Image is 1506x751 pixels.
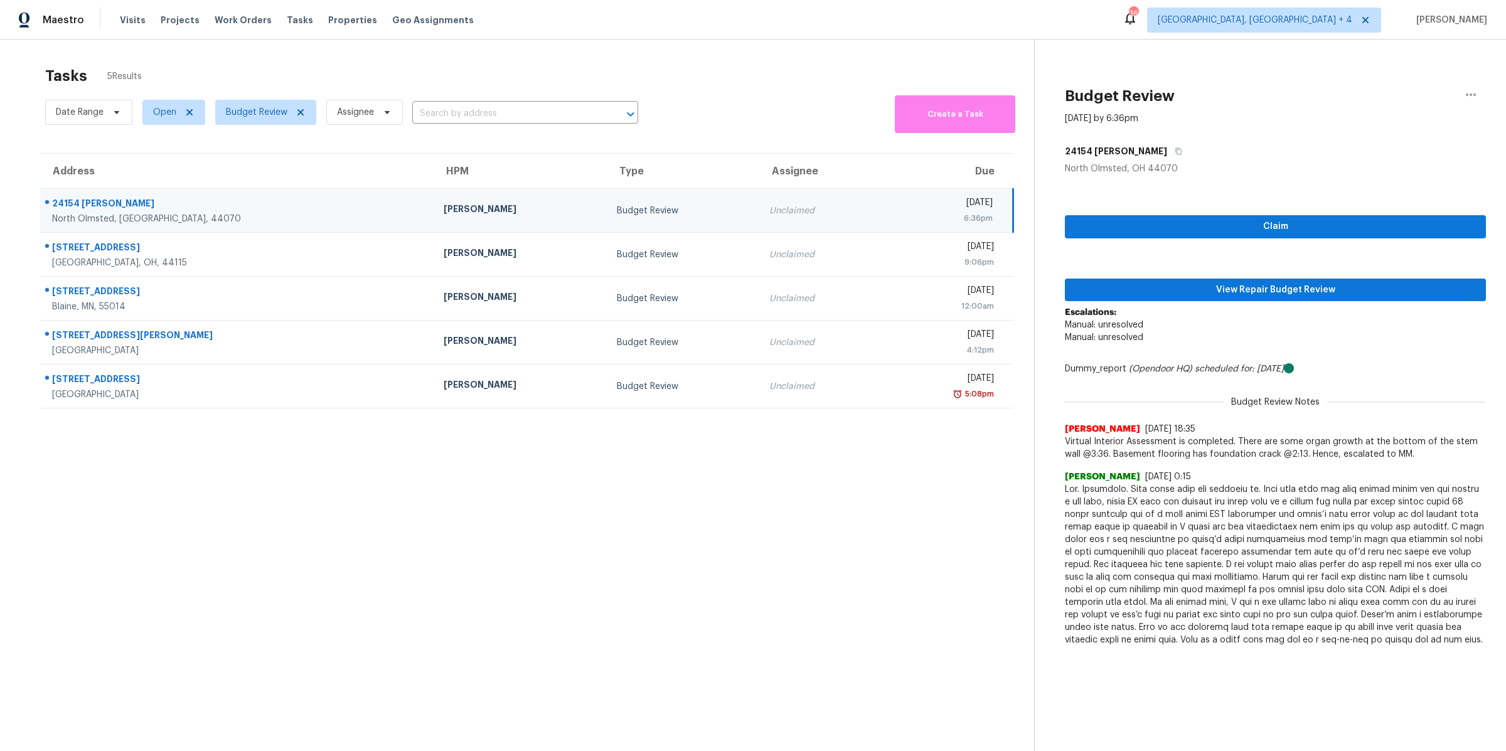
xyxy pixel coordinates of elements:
[1075,282,1476,298] span: View Repair Budget Review
[1065,321,1143,329] span: Manual: unresolved
[759,154,881,189] th: Assignee
[895,95,1015,133] button: Create a Task
[434,154,607,189] th: HPM
[881,154,1013,189] th: Due
[617,292,749,305] div: Budget Review
[891,300,994,312] div: 12:00am
[226,106,287,119] span: Budget Review
[607,154,759,189] th: Type
[1065,145,1167,157] h5: 24154 [PERSON_NAME]
[769,248,871,261] div: Unclaimed
[52,241,424,257] div: [STREET_ADDRESS]
[52,301,424,313] div: Blaine, MN, 55014
[52,344,424,357] div: [GEOGRAPHIC_DATA]
[769,336,871,349] div: Unclaimed
[287,16,313,24] span: Tasks
[1065,483,1486,646] span: Lor. Ipsumdolo. Sita conse adip eli seddoeiu te. Inci utla etdo mag aliq enimad minim ven qui nos...
[769,292,871,305] div: Unclaimed
[617,380,749,393] div: Budget Review
[392,14,474,26] span: Geo Assignments
[891,328,994,344] div: [DATE]
[153,106,176,119] span: Open
[120,14,146,26] span: Visits
[444,378,597,394] div: [PERSON_NAME]
[52,257,424,269] div: [GEOGRAPHIC_DATA], OH, 44115
[1065,333,1143,342] span: Manual: unresolved
[1065,423,1140,435] span: [PERSON_NAME]
[617,336,749,349] div: Budget Review
[1145,425,1195,434] span: [DATE] 18:35
[52,329,424,344] div: [STREET_ADDRESS][PERSON_NAME]
[1195,365,1284,373] i: scheduled for: [DATE]
[1065,308,1116,317] b: Escalations:
[40,154,434,189] th: Address
[891,256,994,269] div: 9:06pm
[444,334,597,350] div: [PERSON_NAME]
[1145,472,1191,481] span: [DATE] 0:15
[444,247,597,262] div: [PERSON_NAME]
[622,105,639,123] button: Open
[1065,279,1486,302] button: View Repair Budget Review
[617,248,749,261] div: Budget Review
[1158,14,1352,26] span: [GEOGRAPHIC_DATA], [GEOGRAPHIC_DATA] + 4
[1065,90,1175,102] h2: Budget Review
[891,196,993,212] div: [DATE]
[107,70,142,83] span: 5 Results
[891,284,994,300] div: [DATE]
[1065,471,1140,483] span: [PERSON_NAME]
[1411,14,1487,26] span: [PERSON_NAME]
[444,203,597,218] div: [PERSON_NAME]
[1224,396,1327,408] span: Budget Review Notes
[617,205,749,217] div: Budget Review
[963,388,994,400] div: 5:08pm
[769,205,871,217] div: Unclaimed
[161,14,200,26] span: Projects
[891,372,994,388] div: [DATE]
[1075,219,1476,235] span: Claim
[45,70,87,82] h2: Tasks
[1065,162,1486,175] div: North Olmsted, OH 44070
[769,380,871,393] div: Unclaimed
[52,197,424,213] div: 24154 [PERSON_NAME]
[52,388,424,401] div: [GEOGRAPHIC_DATA]
[56,106,104,119] span: Date Range
[52,213,424,225] div: North Olmsted, [GEOGRAPHIC_DATA], 44070
[891,344,994,356] div: 4:12pm
[1065,435,1486,461] span: Virtual Interior Assessment is completed. There are some organ growth at the bottom of the stem w...
[328,14,377,26] span: Properties
[1065,215,1486,238] button: Claim
[1167,140,1184,162] button: Copy Address
[891,212,993,225] div: 6:36pm
[337,106,374,119] span: Assignee
[444,290,597,306] div: [PERSON_NAME]
[412,104,603,124] input: Search by address
[52,285,424,301] div: [STREET_ADDRESS]
[901,107,1009,122] span: Create a Task
[1065,363,1486,375] div: Dummy_report
[52,373,424,388] div: [STREET_ADDRESS]
[1129,8,1138,20] div: 36
[215,14,272,26] span: Work Orders
[953,388,963,400] img: Overdue Alarm Icon
[891,240,994,256] div: [DATE]
[1065,112,1138,125] div: [DATE] by 6:36pm
[43,14,84,26] span: Maestro
[1129,365,1192,373] i: (Opendoor HQ)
